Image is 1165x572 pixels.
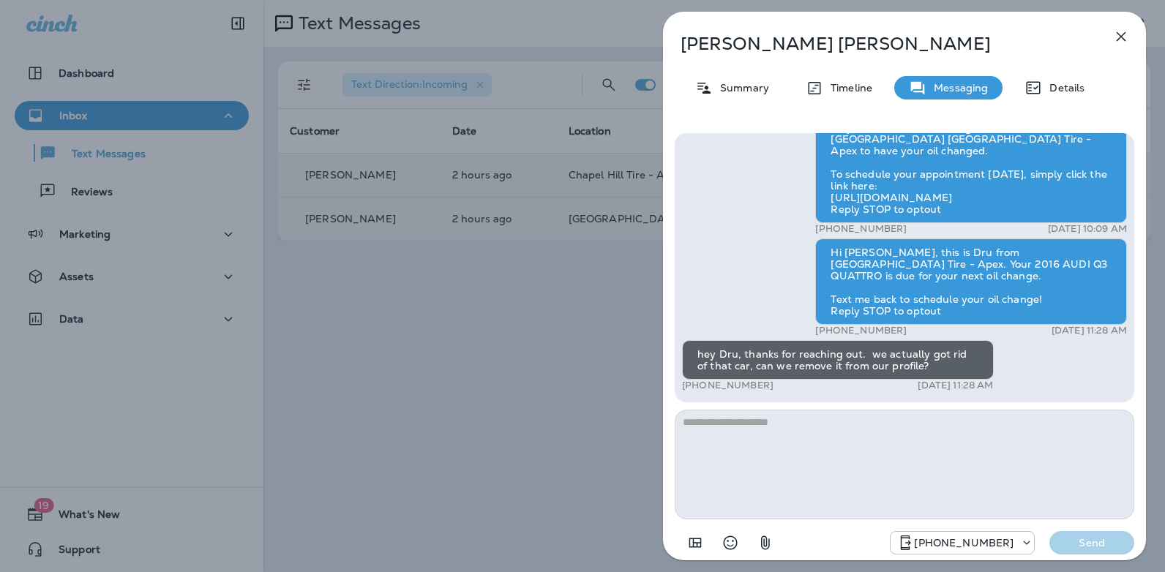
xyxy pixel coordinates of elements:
div: Hi [PERSON_NAME], this is Dru from [GEOGRAPHIC_DATA] Tire - Apex. Your 2016 AUDI Q3 QUATTRO is du... [815,238,1127,325]
div: +1 (984) 409-9300 [891,534,1034,552]
p: [DATE] 10:09 AM [1048,223,1127,235]
p: [PHONE_NUMBER] [682,380,773,391]
p: [PHONE_NUMBER] [914,537,1014,549]
p: Summary [713,82,769,94]
p: [PERSON_NAME] [PERSON_NAME] [681,34,1080,54]
div: Hi [PERSON_NAME], your 2016 AUDI Q3 QUATTRO may be due for an oil change. Come into [GEOGRAPHIC_D... [815,102,1127,223]
p: [DATE] 11:28 AM [918,380,993,391]
p: [DATE] 11:28 AM [1052,325,1127,336]
button: Select an emoji [716,528,745,557]
p: [PHONE_NUMBER] [815,325,907,336]
p: Messaging [926,82,988,94]
div: hey Dru, thanks for reaching out. we actually got rid of that car, can we remove it from our prof... [682,340,994,380]
p: [PHONE_NUMBER] [815,223,907,235]
p: Details [1042,82,1085,94]
p: Timeline [823,82,872,94]
button: Add in a premade template [681,528,710,557]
